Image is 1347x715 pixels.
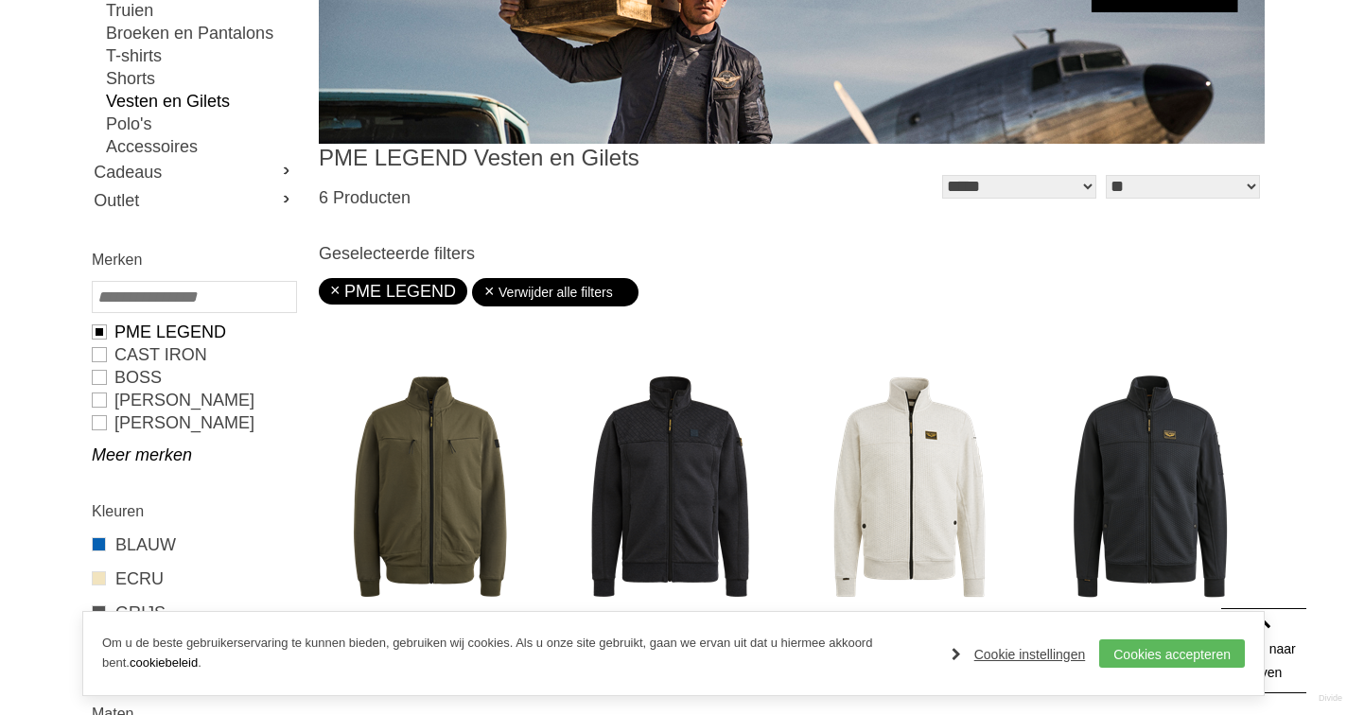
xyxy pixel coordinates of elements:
[92,444,295,466] a: Meer merken
[319,243,1265,264] h3: Geselecteerde filters
[92,567,295,591] a: ECRU
[106,113,295,135] a: Polo's
[106,135,295,158] a: Accessoires
[92,158,295,186] a: Cadeaus
[106,90,295,113] a: Vesten en Gilets
[92,186,295,215] a: Outlet
[130,655,198,670] a: cookiebeleid
[1099,639,1245,668] a: Cookies accepteren
[330,282,456,301] a: PME LEGEND
[92,366,295,389] a: BOSS
[1039,375,1261,598] img: PME LEGEND Psw2508436 Vesten en Gilets
[483,278,627,306] a: Verwijder alle filters
[798,375,1021,598] img: PME LEGEND Psw2508436 Vesten en Gilets
[92,321,295,343] a: PME LEGEND
[102,634,933,673] p: Om u de beste gebruikerservaring te kunnen bieden, gebruiken wij cookies. Als u onze site gebruik...
[319,188,411,207] span: 6 Producten
[92,389,295,411] a: [PERSON_NAME]
[106,44,295,67] a: T-shirts
[1319,687,1342,710] a: Divide
[319,144,792,172] h1: PME LEGEND Vesten en Gilets
[92,499,295,523] h2: Kleuren
[92,532,295,557] a: BLAUW
[559,375,781,598] img: PME LEGEND Psw2508437 Vesten en Gilets
[92,343,295,366] a: CAST IRON
[106,67,295,90] a: Shorts
[952,640,1086,669] a: Cookie instellingen
[92,248,295,271] h2: Merken
[319,375,541,598] img: PME LEGEND Psw2508438 Vesten en Gilets
[92,601,295,625] a: GRIJS
[92,411,295,434] a: [PERSON_NAME]
[1221,608,1306,693] a: Terug naar boven
[106,22,295,44] a: Broeken en Pantalons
